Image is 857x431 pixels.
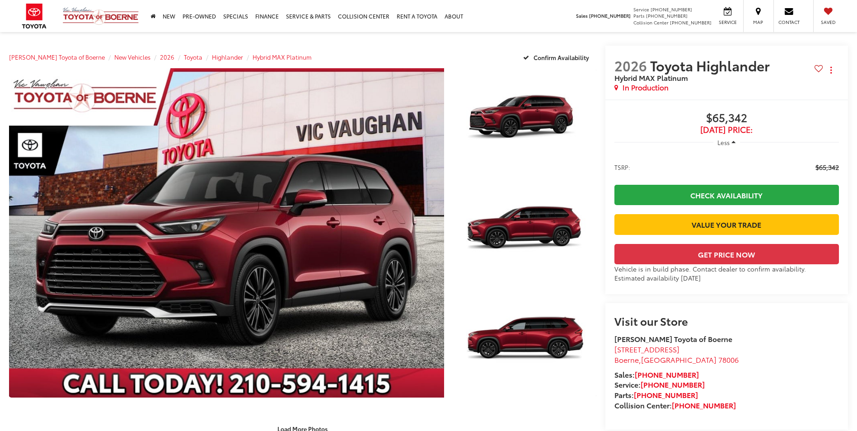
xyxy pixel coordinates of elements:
[614,214,839,234] a: Value Your Trade
[623,82,669,93] span: In Production
[62,7,139,25] img: Vic Vaughan Toyota of Boerne
[641,354,717,365] span: [GEOGRAPHIC_DATA]
[823,62,839,78] button: Actions
[815,163,839,172] span: $65,342
[641,379,705,389] a: [PHONE_NUMBER]
[614,264,839,282] div: Vehicle is in build phase. Contact dealer to confirm availability. Estimated availability [DATE]
[614,185,839,205] a: Check Availability
[114,53,150,61] a: New Vehicles
[670,19,712,26] span: [PHONE_NUMBER]
[453,178,598,287] img: 2026 Toyota Highlander Hybrid MAX Platinum
[717,138,730,146] span: Less
[614,369,699,379] strong: Sales:
[713,134,740,150] button: Less
[576,12,588,19] span: Sales
[614,163,630,172] span: TSRP:
[614,379,705,389] strong: Service:
[718,354,739,365] span: 78006
[614,389,698,400] strong: Parts:
[453,290,598,399] img: 2026 Toyota Highlander Hybrid MAX Platinum
[672,400,736,410] a: [PHONE_NUMBER]
[614,315,839,327] h2: Visit our Store
[454,68,596,175] a: Expand Photo 1
[830,66,832,74] span: dropdown dots
[614,354,739,365] span: ,
[9,53,105,61] a: [PERSON_NAME] Toyota of Boerne
[614,344,739,365] a: [STREET_ADDRESS] Boerne,[GEOGRAPHIC_DATA] 78006
[253,53,312,61] a: Hybrid MAX Platinum
[184,53,202,61] a: Toyota
[453,67,598,176] img: 2026 Toyota Highlander Hybrid MAX Platinum
[614,344,679,354] span: [STREET_ADDRESS]
[633,12,645,19] span: Parts
[614,333,732,344] strong: [PERSON_NAME] Toyota of Boerne
[614,56,647,75] span: 2026
[614,244,839,264] button: Get Price Now
[633,6,649,13] span: Service
[212,53,243,61] a: Highlander
[634,389,698,400] a: [PHONE_NUMBER]
[818,19,838,25] span: Saved
[614,400,736,410] strong: Collision Center:
[748,19,768,25] span: Map
[614,72,688,83] span: Hybrid MAX Platinum
[454,291,596,398] a: Expand Photo 3
[5,66,449,399] img: 2026 Toyota Highlander Hybrid MAX Platinum
[635,369,699,379] a: [PHONE_NUMBER]
[518,49,596,65] button: Confirm Availability
[651,6,692,13] span: [PHONE_NUMBER]
[614,112,839,125] span: $65,342
[614,354,639,365] span: Boerne
[633,19,669,26] span: Collision Center
[589,12,631,19] span: [PHONE_NUMBER]
[646,12,688,19] span: [PHONE_NUMBER]
[650,56,773,75] span: Toyota Highlander
[717,19,738,25] span: Service
[160,53,174,61] a: 2026
[614,125,839,134] span: [DATE] Price:
[778,19,800,25] span: Contact
[9,68,444,398] a: Expand Photo 0
[534,53,589,61] span: Confirm Availability
[454,180,596,286] a: Expand Photo 2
